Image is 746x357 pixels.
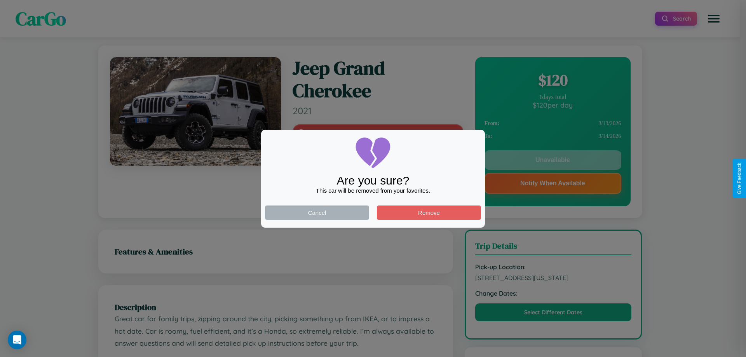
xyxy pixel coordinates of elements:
[354,134,392,172] img: broken-heart
[8,331,26,349] div: Open Intercom Messenger
[265,205,369,220] button: Cancel
[737,163,742,194] div: Give Feedback
[265,187,481,194] div: This car will be removed from your favorites.
[265,174,481,187] div: Are you sure?
[377,205,481,220] button: Remove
